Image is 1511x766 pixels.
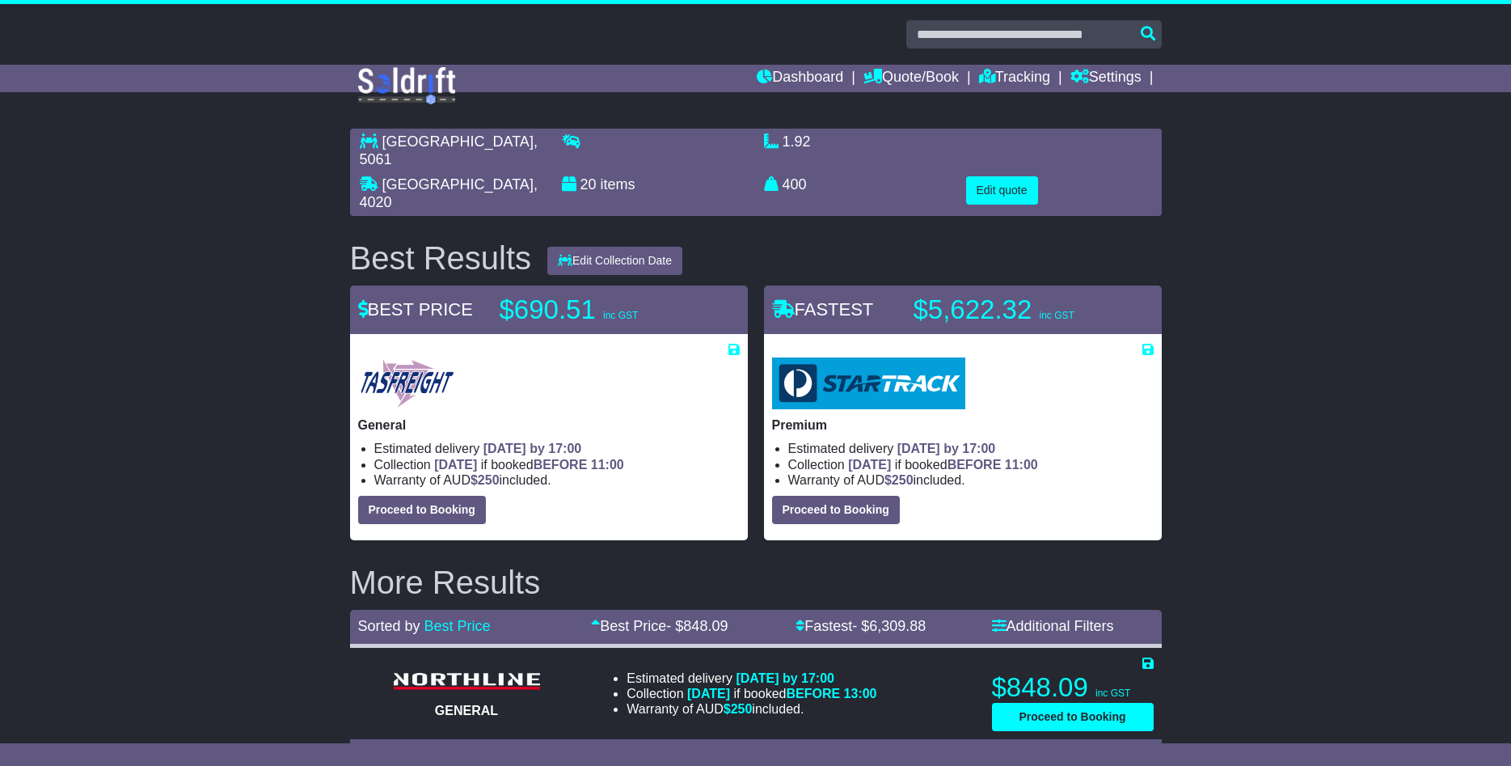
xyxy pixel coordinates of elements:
[796,618,926,634] a: Fastest- $6,309.88
[992,618,1114,634] a: Additional Filters
[547,247,682,275] button: Edit Collection Date
[580,176,597,193] span: 20
[687,687,730,700] span: [DATE]
[386,668,547,695] img: Northline Distribution: GENERAL
[500,294,702,326] p: $690.51
[757,65,843,92] a: Dashboard
[1095,688,1130,699] span: inc GST
[434,458,477,472] span: [DATE]
[772,358,965,409] img: StarTrack: Premium
[772,299,874,320] span: FASTEST
[892,473,914,487] span: 250
[863,65,959,92] a: Quote/Book
[360,176,538,210] span: , 4020
[666,618,728,634] span: - $
[603,310,638,321] span: inc GST
[966,176,1038,205] button: Edit quote
[382,176,534,193] span: [GEOGRAPHIC_DATA]
[788,457,1154,472] li: Collection
[601,176,635,193] span: items
[979,65,1050,92] a: Tracking
[786,687,840,700] span: BEFORE
[948,458,1002,472] span: BEFORE
[992,703,1154,731] button: Proceed to Booking
[424,618,491,634] a: Best Price
[992,671,1154,704] p: $848.09
[478,473,500,487] span: 250
[772,496,900,524] button: Proceed to Booking
[783,176,807,193] span: 400
[358,417,740,433] p: General
[591,618,728,634] a: Best Price- $848.09
[848,458,891,472] span: [DATE]
[869,618,926,634] span: 6,309.88
[627,686,876,701] li: Collection
[534,458,588,472] span: BEFORE
[724,702,753,716] span: $
[358,358,456,409] img: Tasfreight: General
[772,417,1154,433] p: Premium
[1070,65,1142,92] a: Settings
[435,704,498,717] span: GENERAL
[844,687,877,700] span: 13:00
[374,441,740,456] li: Estimated delivery
[627,671,876,686] li: Estimated delivery
[1039,310,1074,321] span: inc GST
[627,701,876,717] li: Warranty of AUD included.
[358,496,486,524] button: Proceed to Booking
[687,687,876,700] span: if booked
[1005,458,1038,472] span: 11:00
[852,618,926,634] span: - $
[434,458,623,472] span: if booked
[350,565,1162,600] h2: More Results
[731,702,753,716] span: 250
[591,458,624,472] span: 11:00
[783,133,811,150] span: 1.92
[788,441,1154,456] li: Estimated delivery
[374,457,740,472] li: Collection
[914,294,1116,326] p: $5,622.32
[342,240,540,276] div: Best Results
[471,473,500,487] span: $
[848,458,1037,472] span: if booked
[382,133,534,150] span: [GEOGRAPHIC_DATA]
[483,442,582,455] span: [DATE] by 17:00
[683,618,728,634] span: 848.09
[897,442,996,455] span: [DATE] by 17:00
[736,671,834,685] span: [DATE] by 17:00
[788,472,1154,488] li: Warranty of AUD included.
[360,133,538,167] span: , 5061
[358,299,473,320] span: BEST PRICE
[358,618,420,634] span: Sorted by
[884,473,914,487] span: $
[374,472,740,488] li: Warranty of AUD included.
